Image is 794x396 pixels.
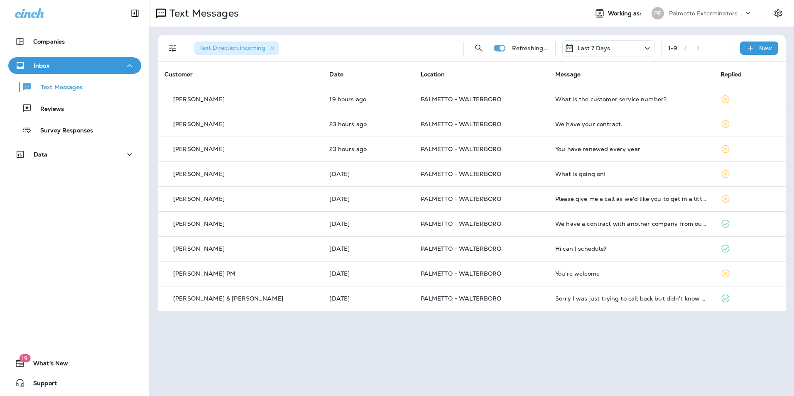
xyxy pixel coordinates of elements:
[608,10,643,17] span: Working as:
[173,270,235,277] p: [PERSON_NAME] PM
[173,171,225,177] p: [PERSON_NAME]
[32,127,93,135] p: Survey Responses
[555,196,707,202] div: Please give me a call as we'd like you to get in a little sooner than planned. We've seen a few t...
[8,57,141,74] button: Inbox
[512,45,549,51] p: Refreshing...
[555,96,707,103] div: What is the customer service number?
[8,33,141,50] button: Companies
[173,295,283,302] p: [PERSON_NAME] & [PERSON_NAME]
[329,171,407,177] p: Sep 9, 2025 12:05 PM
[8,78,141,95] button: Text Messages
[8,375,141,391] button: Support
[34,151,48,158] p: Data
[164,40,181,56] button: Filters
[329,295,407,302] p: Sep 8, 2025 08:16 AM
[8,100,141,117] button: Reviews
[421,220,502,227] span: PALMETTO - WALTERBORO
[555,71,581,78] span: Message
[173,146,225,152] p: [PERSON_NAME]
[421,195,502,203] span: PALMETTO - WALTERBORO
[329,71,343,78] span: Date
[555,121,707,127] div: We have your contract.
[652,7,664,20] div: PE
[173,96,225,103] p: [PERSON_NAME]
[669,10,744,17] p: Palmetto Exterminators LLC
[555,270,707,277] div: You're welcome
[123,5,147,22] button: Collapse Sidebar
[329,121,407,127] p: Sep 9, 2025 01:06 PM
[421,120,502,128] span: PALMETTO - WALTERBORO
[471,40,487,56] button: Search Messages
[555,295,707,302] div: Sorry I was just trying to call back but didn't know which option to press on the menu. That is g...
[166,7,239,20] p: Text Messages
[194,42,279,55] div: Text Direction:Incoming
[668,45,677,51] div: 1 - 9
[173,196,225,202] p: [PERSON_NAME]
[329,196,407,202] p: Sep 9, 2025 11:59 AM
[421,295,502,302] span: PALMETTO - WALTERBORO
[34,62,49,69] p: Inbox
[329,96,407,103] p: Sep 9, 2025 04:23 PM
[32,84,83,92] p: Text Messages
[720,71,742,78] span: Replied
[173,121,225,127] p: [PERSON_NAME]
[555,220,707,227] div: We have a contract with another company from our builder but will transfer termite service to you...
[32,105,64,113] p: Reviews
[33,38,65,45] p: Companies
[8,146,141,163] button: Data
[555,146,707,152] div: You have renewed every year
[8,355,141,372] button: 19What's New
[173,245,225,252] p: [PERSON_NAME]
[8,121,141,139] button: Survey Responses
[25,360,68,370] span: What's New
[329,220,407,227] p: Sep 9, 2025 11:52 AM
[421,71,445,78] span: Location
[759,45,772,51] p: New
[555,171,707,177] div: What is going on!
[173,220,225,227] p: [PERSON_NAME]
[578,45,610,51] p: Last 7 Days
[19,354,30,362] span: 19
[421,245,502,252] span: PALMETTO - WALTERBORO
[329,245,407,252] p: Sep 9, 2025 11:48 AM
[329,146,407,152] p: Sep 9, 2025 12:38 PM
[421,170,502,178] span: PALMETTO - WALTERBORO
[771,6,786,21] button: Settings
[421,145,502,153] span: PALMETTO - WALTERBORO
[421,270,502,277] span: PALMETTO - WALTERBORO
[199,44,265,51] span: Text Direction : Incoming
[421,95,502,103] span: PALMETTO - WALTERBORO
[164,71,193,78] span: Customer
[555,245,707,252] div: Hi can I schedule?
[329,270,407,277] p: Sep 8, 2025 01:11 PM
[25,380,57,390] span: Support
